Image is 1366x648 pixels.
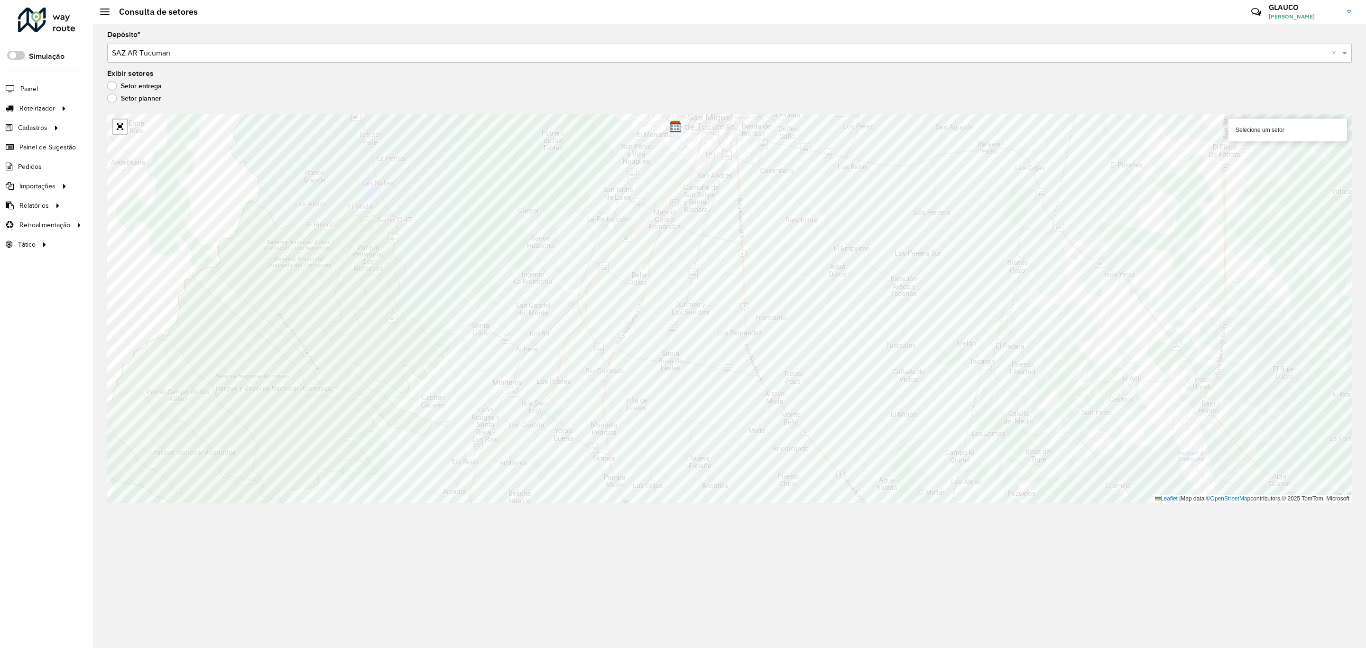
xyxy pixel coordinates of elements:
[29,51,65,62] label: Simulação
[1228,119,1347,141] div: Selecione um setor
[19,142,76,152] span: Painel de Sugestão
[18,240,36,250] span: Tático
[1153,495,1352,503] div: Map data © contributors,© 2025 TomTom, Microsoft
[18,162,42,172] span: Pedidos
[1210,495,1251,502] a: OpenStreetMap
[1332,47,1340,59] span: Clear all
[19,103,55,113] span: Roteirizador
[107,93,161,103] label: Setor planner
[107,68,154,79] label: Exibir setores
[107,29,140,40] label: Depósito
[113,120,127,134] a: Abrir mapa em tela cheia
[19,181,55,191] span: Importações
[107,81,162,91] label: Setor entrega
[18,123,47,133] span: Cadastros
[20,84,38,94] span: Painel
[1269,12,1340,21] span: [PERSON_NAME]
[19,201,49,211] span: Relatórios
[1269,3,1340,12] h3: GLAUCO
[1246,2,1266,22] a: Contato Rápido
[1179,495,1181,502] span: |
[19,220,70,230] span: Retroalimentação
[110,7,198,17] h2: Consulta de setores
[1155,495,1178,502] a: Leaflet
